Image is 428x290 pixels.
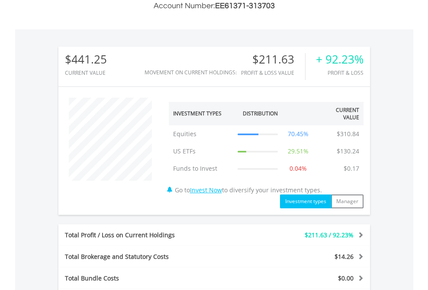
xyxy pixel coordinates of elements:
td: US ETFs [169,143,234,160]
div: Total Brokerage and Statutory Costs [58,252,240,261]
button: Manager [331,194,364,208]
span: $211.63 / 92.23% [305,231,354,239]
span: $14.26 [335,252,354,261]
div: Profit & Loss Value [241,70,305,76]
td: $0.17 [339,160,364,177]
div: Total Bundle Costs [58,274,240,283]
th: Investment Types [169,102,234,125]
div: $441.25 [65,53,107,66]
td: $310.84 [332,125,364,143]
td: 0.04% [282,160,315,177]
span: $0.00 [338,274,354,282]
div: Movement on Current Holdings: [145,70,237,75]
td: $130.24 [332,143,364,160]
div: CURRENT VALUE [65,70,107,76]
td: Funds to Invest [169,160,234,177]
button: Investment types [280,194,331,208]
td: 70.45% [282,125,315,143]
a: Invest Now [190,186,222,194]
th: Current Value [315,102,364,125]
td: 29.51% [282,143,315,160]
div: Profit & Loss [316,70,364,76]
span: EE61371-313703 [215,2,275,10]
div: Distribution [243,110,278,117]
div: $211.63 [241,53,305,66]
div: Total Profit / Loss on Current Holdings [58,231,240,239]
div: + 92.23% [316,53,364,66]
div: Go to to diversify your investment types. [162,93,370,208]
td: Equities [169,125,234,143]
